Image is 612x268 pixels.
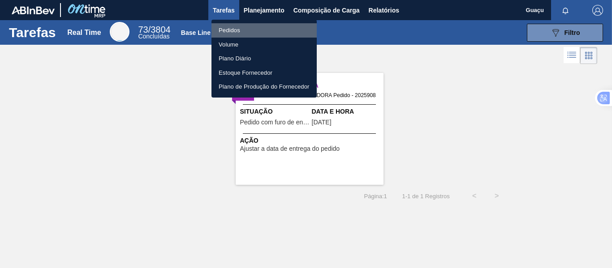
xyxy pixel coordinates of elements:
[211,38,317,52] a: Volume
[211,51,317,66] a: Plano Diário
[211,66,317,80] a: Estoque Fornecedor
[211,80,317,94] a: Plano de Produção do Fornecedor
[211,23,317,38] a: Pedidos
